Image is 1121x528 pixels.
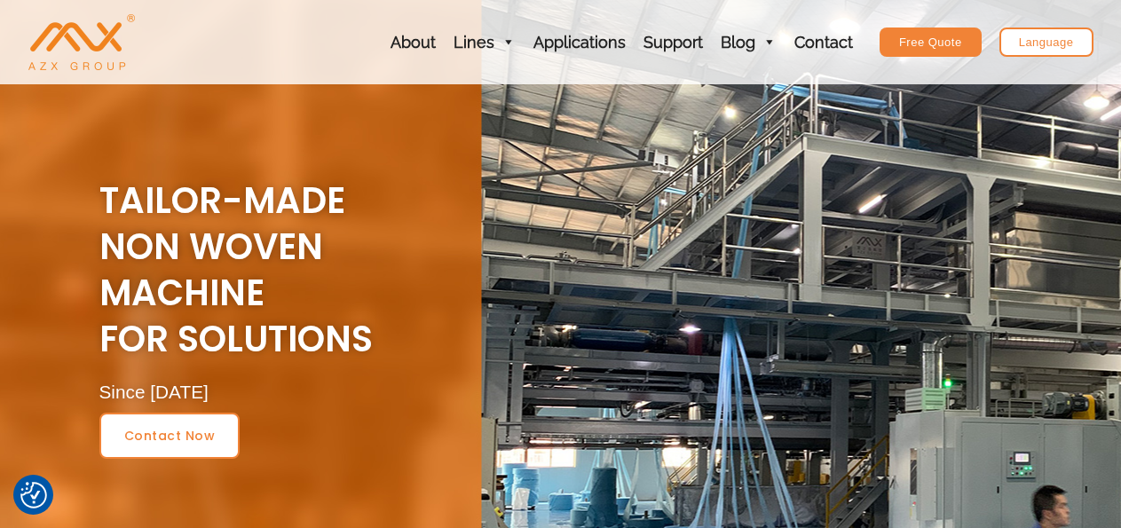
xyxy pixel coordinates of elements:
[99,413,241,459] a: contact now
[99,380,1049,404] div: Since [DATE]
[880,28,982,57] a: Free Quote
[999,28,1093,57] a: Language
[124,429,216,442] span: contact now
[99,177,1067,362] h2: Tailor-Made NON WOVEN MACHINE For Solutions
[28,33,135,50] a: AZX Nonwoven Machine
[20,482,47,508] img: Revisit consent button
[20,482,47,508] button: Consent Preferences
